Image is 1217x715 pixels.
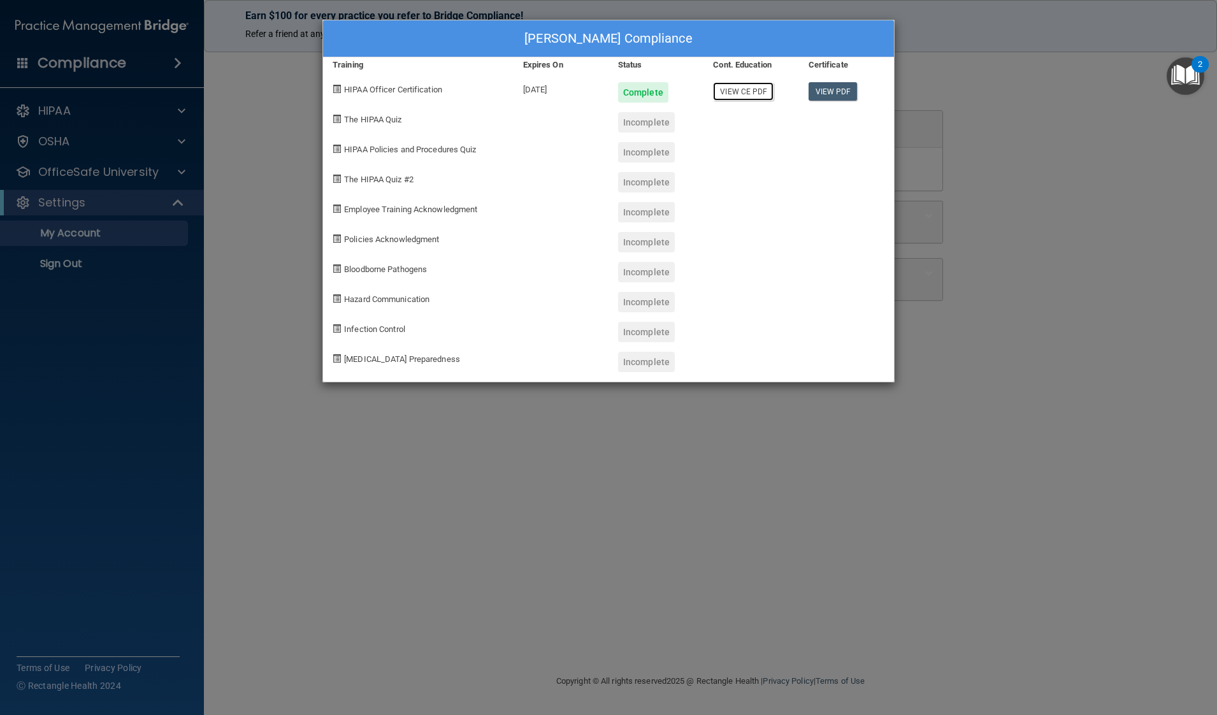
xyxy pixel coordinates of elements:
div: Incomplete [618,262,675,282]
div: Status [608,57,703,73]
div: Expires On [514,57,608,73]
span: Employee Training Acknowledgment [344,205,477,214]
div: Incomplete [618,112,675,133]
div: Incomplete [618,172,675,192]
div: Incomplete [618,322,675,342]
div: Incomplete [618,202,675,222]
span: Policies Acknowledgment [344,235,439,244]
div: Incomplete [618,352,675,372]
div: 2 [1198,64,1202,81]
span: The HIPAA Quiz #2 [344,175,414,184]
div: Complete [618,82,668,103]
button: Open Resource Center, 2 new notifications [1167,57,1204,95]
span: The HIPAA Quiz [344,115,401,124]
a: View CE PDF [713,82,774,101]
div: Incomplete [618,142,675,162]
div: [DATE] [514,73,608,103]
div: Cont. Education [703,57,798,73]
span: HIPAA Policies and Procedures Quiz [344,145,476,154]
span: Infection Control [344,324,405,334]
div: [PERSON_NAME] Compliance [323,20,894,57]
div: Training [323,57,514,73]
span: HIPAA Officer Certification [344,85,442,94]
span: [MEDICAL_DATA] Preparedness [344,354,460,364]
span: Bloodborne Pathogens [344,264,427,274]
div: Certificate [799,57,894,73]
div: Incomplete [618,292,675,312]
div: Incomplete [618,232,675,252]
span: Hazard Communication [344,294,429,304]
a: View PDF [809,82,858,101]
